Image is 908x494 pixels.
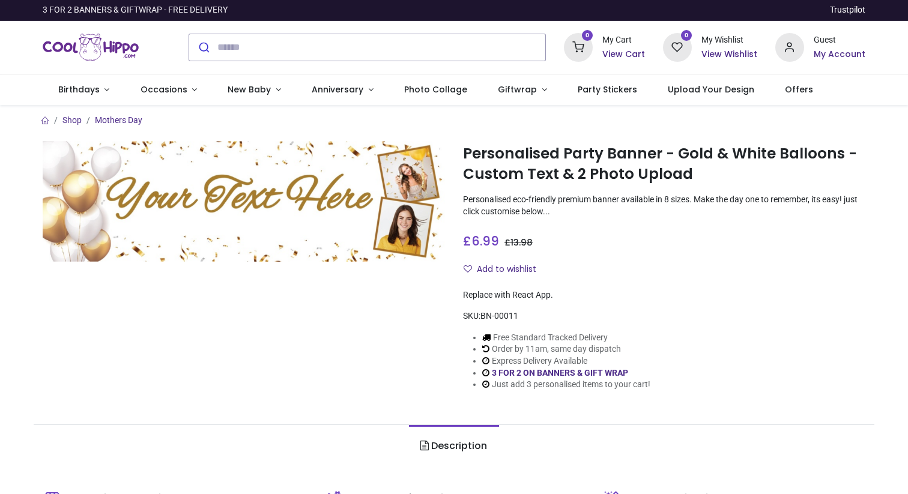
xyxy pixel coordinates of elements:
[409,425,498,467] a: Description
[463,289,865,301] div: Replace with React App.
[141,83,187,95] span: Occasions
[785,83,813,95] span: Offers
[404,83,467,95] span: Photo Collage
[482,332,650,344] li: Free Standard Tracked Delivery
[510,236,533,249] span: 13.98
[43,4,228,16] div: 3 FOR 2 BANNERS & GIFTWRAP - FREE DELIVERY
[95,115,142,125] a: Mothers Day
[582,30,593,41] sup: 0
[578,83,637,95] span: Party Stickers
[43,141,445,262] img: Personalised Party Banner - Gold & White Balloons - Custom Text & 2 Photo Upload
[189,34,217,61] button: Submit
[43,31,139,64] a: Logo of Cool Hippo
[602,34,645,46] div: My Cart
[498,83,537,95] span: Giftwrap
[701,34,757,46] div: My Wishlist
[814,34,865,46] div: Guest
[463,143,865,185] h1: Personalised Party Banner - Gold & White Balloons - Custom Text & 2 Photo Upload
[296,74,389,106] a: Anniversary
[480,311,518,321] span: BN-00011
[482,355,650,367] li: Express Delivery Available
[463,232,499,250] span: £
[228,83,271,95] span: New Baby
[464,265,472,273] i: Add to wishlist
[471,232,499,250] span: 6.99
[43,74,125,106] a: Birthdays
[663,41,692,51] a: 0
[701,49,757,61] a: View Wishlist
[125,74,213,106] a: Occasions
[43,31,139,64] img: Cool Hippo
[312,83,363,95] span: Anniversary
[668,83,754,95] span: Upload Your Design
[482,379,650,391] li: Just add 3 personalised items to your cart!
[830,4,865,16] a: Trustpilot
[681,30,692,41] sup: 0
[602,49,645,61] a: View Cart
[564,41,593,51] a: 0
[482,74,562,106] a: Giftwrap
[463,194,865,217] p: Personalised eco-friendly premium banner available in 8 sizes. Make the day one to remember, its ...
[213,74,297,106] a: New Baby
[504,236,533,249] span: £
[463,310,865,322] div: SKU:
[814,49,865,61] a: My Account
[58,83,100,95] span: Birthdays
[463,259,546,280] button: Add to wishlistAdd to wishlist
[492,368,628,378] a: 3 FOR 2 ON BANNERS & GIFT WRAP
[482,343,650,355] li: Order by 11am, same day dispatch
[62,115,82,125] a: Shop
